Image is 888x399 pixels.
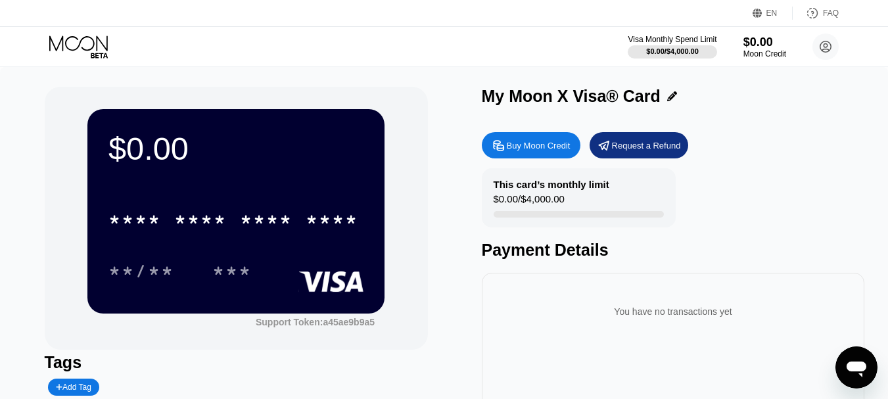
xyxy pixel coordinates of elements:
div: Buy Moon Credit [507,140,571,151]
div: Request a Refund [612,140,681,151]
div: $0.00Moon Credit [743,35,786,59]
div: FAQ [793,7,839,20]
div: Request a Refund [590,132,688,158]
div: Visa Monthly Spend Limit$0.00/$4,000.00 [628,35,716,59]
div: Support Token: a45ae9b9a5 [256,317,375,327]
div: Tags [45,353,428,372]
div: $0.00 / $4,000.00 [646,47,699,55]
div: Add Tag [48,379,99,396]
div: FAQ [823,9,839,18]
div: Visa Monthly Spend Limit [628,35,716,44]
div: $0.00 [743,35,786,49]
div: $0.00 / $4,000.00 [494,193,565,211]
div: Buy Moon Credit [482,132,580,158]
div: My Moon X Visa® Card [482,87,661,106]
div: This card’s monthly limit [494,179,609,190]
div: Payment Details [482,241,865,260]
div: $0.00 [108,130,363,167]
iframe: Button to launch messaging window [835,346,877,388]
div: Support Token:a45ae9b9a5 [256,317,375,327]
div: You have no transactions yet [492,293,854,330]
div: Moon Credit [743,49,786,59]
div: EN [766,9,778,18]
div: EN [753,7,793,20]
div: Add Tag [56,383,91,392]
